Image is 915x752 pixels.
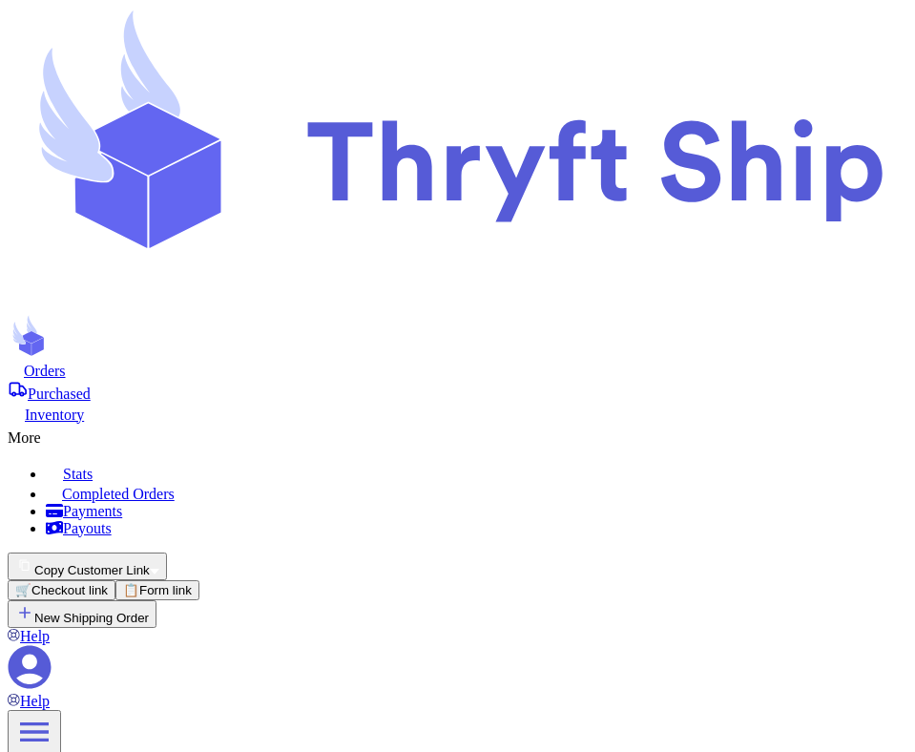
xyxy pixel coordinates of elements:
[123,583,139,597] span: 📋
[15,583,31,597] span: 🛒
[8,693,50,709] a: Help
[46,483,907,503] a: Completed Orders
[115,580,199,600] button: 📋Form link
[8,361,907,380] a: Orders
[8,424,907,447] div: More
[20,693,50,709] span: Help
[8,553,167,580] button: Copy Customer Link
[46,462,907,483] a: Stats
[8,580,115,600] button: 🛒Checkout link
[20,628,50,644] span: Help
[46,520,907,537] a: Payouts
[8,600,156,628] button: New Shipping Order
[46,503,907,520] a: Payments
[8,628,50,644] a: Help
[8,380,907,403] a: Purchased
[8,403,907,424] a: Inventory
